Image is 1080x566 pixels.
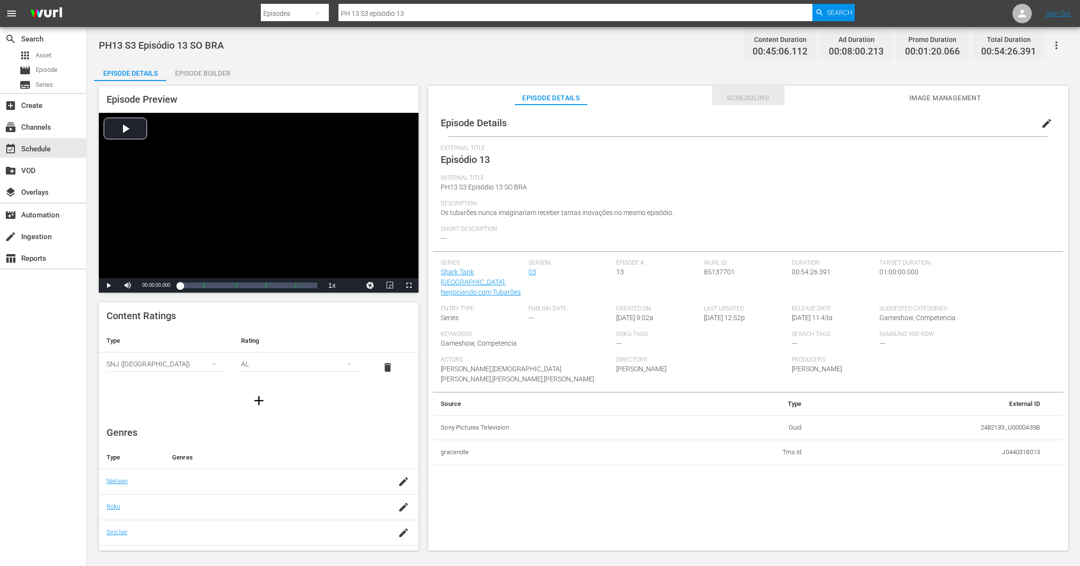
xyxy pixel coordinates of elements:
span: Description [441,200,1051,208]
span: 01:00:00.000 [879,268,918,276]
a: Sinclair [107,528,127,536]
span: Series [19,79,31,91]
span: Asset [36,51,52,60]
span: Target Duration: [879,259,1050,267]
span: Scheduling [712,92,784,104]
span: Actors [441,356,611,364]
span: 00:54:26.391 [792,268,831,276]
div: Episode Details [94,62,166,85]
span: 00:54:26.391 [981,46,1036,57]
a: Shark Tank [GEOGRAPHIC_DATA]: Negociando com Tubarões [441,268,521,296]
span: Os tubarões nunca imaginariam receber tantas inovações no mesmo episódio. [441,209,674,216]
span: [DATE] 11:43a [792,314,833,322]
span: Samsung VOD Row: [879,331,962,338]
div: Ad Duration [829,33,884,46]
span: Created On: [616,305,699,313]
button: Playback Rate [322,278,341,293]
span: Image Management [909,92,982,104]
div: Video Player [99,113,418,293]
span: Roku Tags: [616,331,787,338]
span: Episódio 13 [441,154,490,165]
span: Ingestion [5,231,16,243]
span: Channels [5,121,16,133]
span: [DATE] 12:52p [704,314,745,322]
span: --- [441,234,446,242]
img: ans4CAIJ8jUAAAAAAAAAAAAAAAAAAAAAAAAgQb4GAAAAAAAAAAAAAAAAAAAAAAAAJMjXAAAAAAAAAAAAAAAAAAAAAAAAgAT5G... [23,2,69,25]
span: delete [382,362,393,373]
td: J0440318013 [810,440,1048,465]
span: Schedule [5,143,16,155]
span: Suggested Categories: [879,305,1050,313]
button: Search [812,4,855,21]
a: Nielsen [107,477,128,485]
div: Content Duration [753,33,808,46]
span: Directors [616,356,787,364]
button: Mute [118,278,137,293]
table: simple table [433,392,1063,465]
span: Season: [528,259,611,267]
span: [DATE] 9:02a [616,314,653,322]
span: Overlays [5,187,16,198]
th: Type [99,329,233,352]
button: Play [99,278,118,293]
th: External ID [810,392,1048,416]
span: Wurl ID: [704,259,787,267]
span: Episode Details [441,117,507,129]
span: Series [441,314,459,322]
span: VOD [5,165,16,176]
span: edit [1041,118,1053,129]
span: Duration: [792,259,875,267]
span: Internal Title [441,175,1051,182]
th: Sony Pictures Television [433,415,699,440]
span: [PERSON_NAME] [792,365,842,373]
div: AL [241,350,360,377]
span: Gameshow, Competencia [441,339,517,347]
span: Publish Date: [528,305,611,313]
span: 13 [616,268,624,276]
span: Episode Details [515,92,587,104]
span: PH13 S3 Episódio 13 SO BRA [99,40,224,51]
span: Last Updated: [704,305,787,313]
span: menu [6,8,17,19]
th: Type [99,446,164,469]
span: Search Tags: [792,331,875,338]
span: Search [5,33,16,45]
span: Reports [5,253,16,264]
span: Keywords: [441,331,611,338]
span: Episode [19,65,31,76]
span: PH13 S3 Episódio 13 SO BRA [441,183,527,191]
span: Producers [792,356,962,364]
a: 03 [528,268,536,276]
button: Episode Builder [166,62,239,81]
table: simple table [99,329,418,382]
span: Short Description [441,226,1051,233]
button: Episode Details [94,62,166,81]
span: 85137701 [704,268,735,276]
a: Roku [107,503,121,510]
span: External Title [441,145,1051,152]
button: Picture-in-Picture [380,278,399,293]
button: delete [376,356,399,379]
th: Source [433,392,699,416]
div: Promo Duration [905,33,960,46]
span: Series [36,80,53,90]
span: Series: [441,259,524,267]
span: [PERSON_NAME] [616,365,666,373]
span: 00:08:00.213 [829,46,884,57]
button: Fullscreen [399,278,418,293]
th: Genres [164,446,385,469]
td: Tms Id [699,440,810,465]
div: Total Duration [981,33,1036,46]
span: Episode Preview [107,94,177,105]
button: Jump To Time [361,278,380,293]
span: Content Ratings [107,310,176,322]
td: 2482139_U0000439B [810,415,1048,440]
button: edit [1035,112,1058,135]
th: Type [699,392,810,416]
th: Rating [233,329,368,352]
span: --- [616,339,622,347]
span: --- [792,339,797,347]
span: Automation [5,209,16,221]
span: Asset [19,50,31,61]
div: Episode Builder [166,62,239,85]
